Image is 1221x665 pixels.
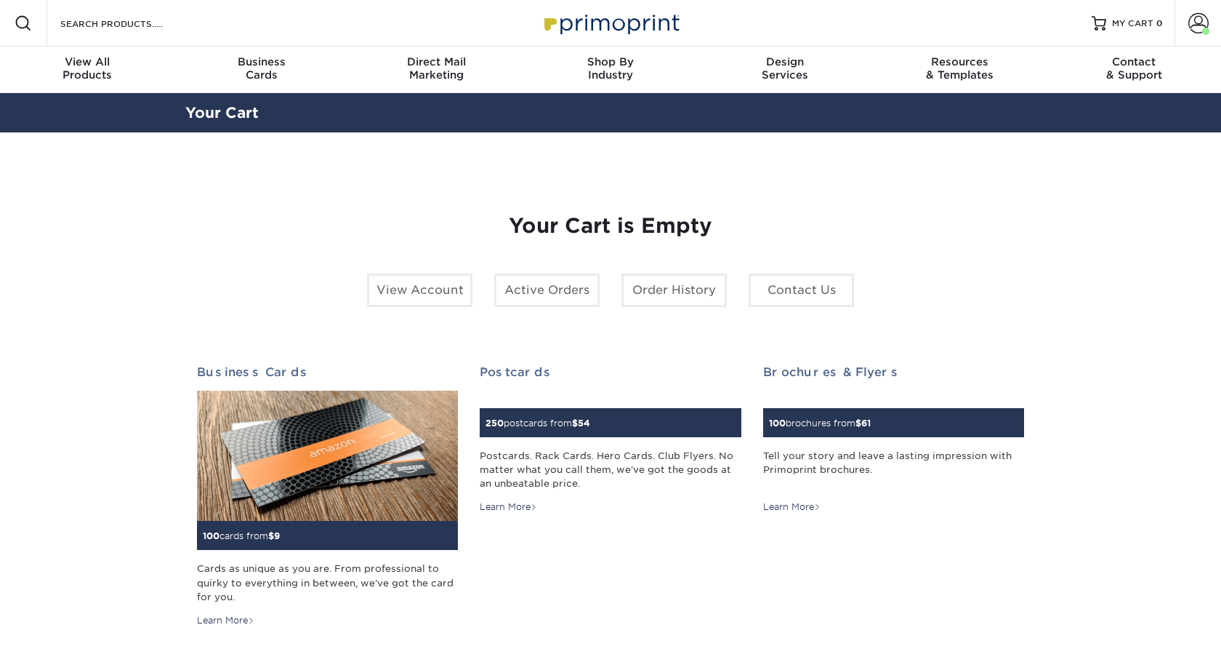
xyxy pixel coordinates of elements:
div: Learn More [197,614,254,627]
a: BusinessCards [174,47,349,93]
div: Learn More [763,501,821,514]
div: Cards as unique as you are. From professional to quirky to everything in between, we've got the c... [197,562,458,604]
span: Contact [1047,55,1221,68]
a: Your Cart [185,104,259,122]
a: Postcards 250postcards from$54 Postcards. Rack Cards. Hero Cards. Club Flyers. No matter what you... [480,365,741,514]
span: 61 [861,418,871,429]
span: 250 [485,418,504,429]
img: Brochures & Flyers [763,399,764,400]
span: Business [174,55,349,68]
h2: Postcards [480,365,741,379]
div: & Templates [872,55,1047,81]
small: brochures from [769,418,871,429]
small: cards from [203,530,280,541]
div: & Support [1047,55,1221,81]
img: Business Cards [197,391,458,522]
a: Direct MailMarketing [349,47,523,93]
a: Active Orders [494,274,600,307]
div: Services [698,55,872,81]
a: Contact Us [749,274,854,307]
a: Order History [621,274,727,307]
a: DesignServices [698,47,872,93]
a: Shop ByIndustry [523,47,698,93]
div: Tell your story and leave a lasting impression with Primoprint brochures. [763,449,1024,491]
a: View Account [367,274,472,307]
span: 9 [274,530,280,541]
span: $ [572,418,578,429]
h2: Brochures & Flyers [763,365,1024,379]
a: Contact& Support [1047,47,1221,93]
span: $ [268,530,274,541]
a: Resources& Templates [872,47,1047,93]
div: Cards [174,55,349,81]
span: 54 [578,418,590,429]
div: Marketing [349,55,523,81]
input: SEARCH PRODUCTS..... [59,15,201,32]
span: 0 [1156,18,1163,28]
img: Postcards [480,399,480,400]
span: Shop By [523,55,698,68]
div: Postcards. Rack Cards. Hero Cards. Club Flyers. No matter what you call them, we've got the goods... [480,449,741,491]
a: Brochures & Flyers 100brochures from$61 Tell your story and leave a lasting impression with Primo... [763,365,1024,514]
span: MY CART [1112,17,1153,30]
img: Primoprint [538,7,683,39]
span: Resources [872,55,1047,68]
div: Industry [523,55,698,81]
span: $ [855,418,861,429]
span: Direct Mail [349,55,523,68]
span: 100 [769,418,786,429]
h2: Business Cards [197,365,458,379]
h1: Your Cart is Empty [197,214,1024,239]
small: postcards from [485,418,590,429]
span: Design [698,55,872,68]
a: Business Cards 100cards from$9 Cards as unique as you are. From professional to quirky to everyth... [197,365,458,627]
span: 100 [203,530,219,541]
div: Learn More [480,501,537,514]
